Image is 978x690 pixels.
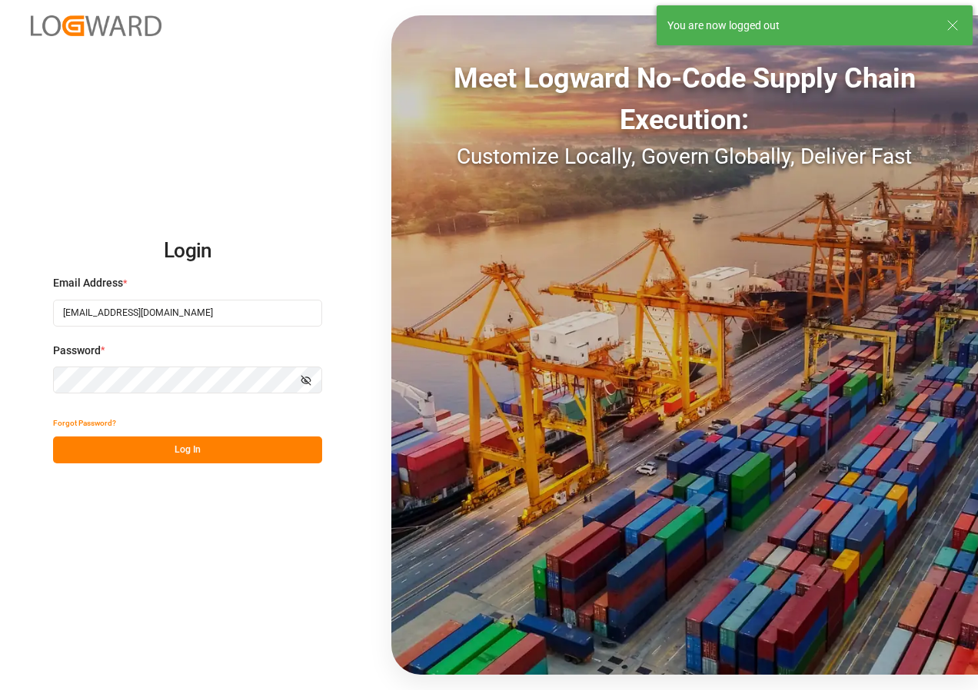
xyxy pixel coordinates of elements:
[53,436,322,463] button: Log In
[53,343,101,359] span: Password
[391,141,978,173] div: Customize Locally, Govern Globally, Deliver Fast
[53,410,116,436] button: Forgot Password?
[31,15,161,36] img: Logward_new_orange.png
[667,18,932,34] div: You are now logged out
[53,275,123,291] span: Email Address
[53,227,322,276] h2: Login
[391,58,978,141] div: Meet Logward No-Code Supply Chain Execution:
[53,300,322,327] input: Enter your email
